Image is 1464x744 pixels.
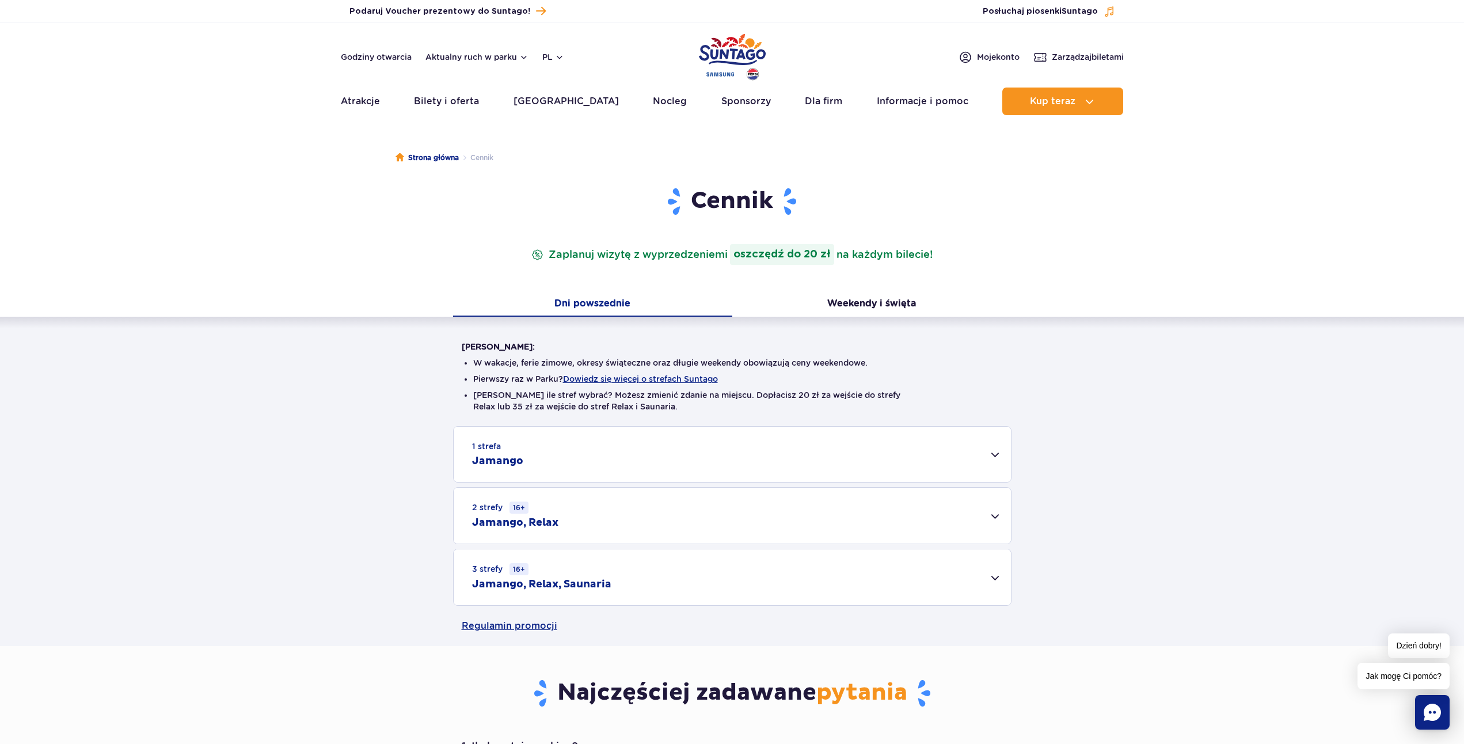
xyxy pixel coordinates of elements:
[983,6,1098,17] span: Posłuchaj piosenki
[1388,633,1450,658] span: Dzień dobry!
[542,51,564,63] button: pl
[341,88,380,115] a: Atrakcje
[472,454,523,468] h2: Jamango
[977,51,1020,63] span: Moje konto
[462,342,535,351] strong: [PERSON_NAME]:
[462,678,1003,708] h3: Najczęściej zadawane
[473,389,991,412] li: [PERSON_NAME] ile stref wybrać? Możesz zmienić zdanie na miejscu. Dopłacisz 20 zł za wejście do s...
[529,244,935,265] p: Zaplanuj wizytę z wyprzedzeniem na każdym bilecie!
[462,187,1003,217] h1: Cennik
[877,88,968,115] a: Informacje i pomoc
[699,29,766,82] a: Park of Poland
[514,88,619,115] a: [GEOGRAPHIC_DATA]
[341,51,412,63] a: Godziny otwarcia
[509,563,528,575] small: 16+
[816,678,907,707] span: pytania
[1033,50,1124,64] a: Zarządzajbiletami
[462,606,1003,646] a: Regulamin promocji
[959,50,1020,64] a: Mojekonto
[473,373,991,385] li: Pierwszy raz w Parku?
[349,3,546,19] a: Podaruj Voucher prezentowy do Suntago!
[653,88,687,115] a: Nocleg
[509,502,528,514] small: 16+
[396,152,459,164] a: Strona główna
[721,88,771,115] a: Sponsorzy
[472,502,528,514] small: 2 strefy
[563,374,718,384] button: Dowiedz się więcej o strefach Suntago
[805,88,842,115] a: Dla firm
[1052,51,1124,63] span: Zarządzaj biletami
[1062,7,1098,16] span: Suntago
[425,52,528,62] button: Aktualny ruch w parku
[732,293,1012,317] button: Weekendy i święta
[472,563,528,575] small: 3 strefy
[1030,96,1075,107] span: Kup teraz
[349,6,530,17] span: Podaruj Voucher prezentowy do Suntago!
[1357,663,1450,689] span: Jak mogę Ci pomóc?
[983,6,1115,17] button: Posłuchaj piosenkiSuntago
[472,516,558,530] h2: Jamango, Relax
[459,152,493,164] li: Cennik
[414,88,479,115] a: Bilety i oferta
[453,293,732,317] button: Dni powszednie
[472,441,501,452] small: 1 strefa
[1415,695,1450,730] div: Chat
[472,578,611,591] h2: Jamango, Relax, Saunaria
[473,357,991,369] li: W wakacje, ferie zimowe, okresy świąteczne oraz długie weekendy obowiązują ceny weekendowe.
[1002,88,1123,115] button: Kup teraz
[730,244,834,265] strong: oszczędź do 20 zł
